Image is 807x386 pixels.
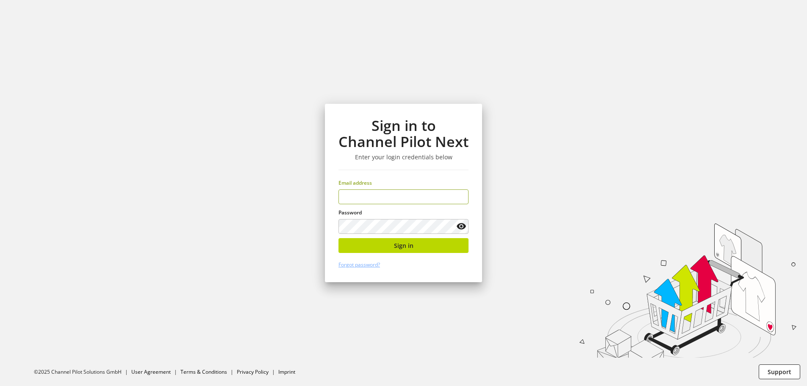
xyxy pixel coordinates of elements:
button: Support [759,364,800,379]
button: Sign in [338,238,469,253]
span: Support [768,367,791,376]
span: Sign in [394,241,413,250]
span: Email address [338,179,372,186]
a: Privacy Policy [237,368,269,375]
a: Imprint [278,368,295,375]
a: Forgot password? [338,261,380,268]
h3: Enter your login credentials below [338,153,469,161]
h1: Sign in to Channel Pilot Next [338,117,469,150]
a: Terms & Conditions [180,368,227,375]
li: ©2025 Channel Pilot Solutions GmbH [34,368,131,376]
span: Password [338,209,362,216]
a: User Agreement [131,368,171,375]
